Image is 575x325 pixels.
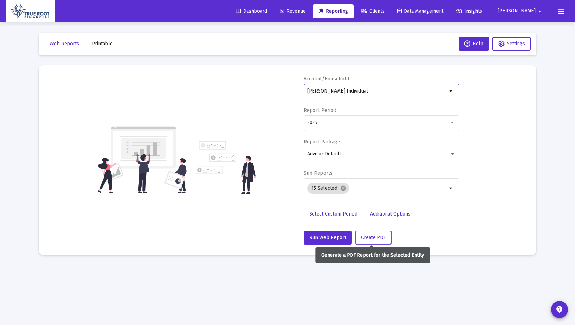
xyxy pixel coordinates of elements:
[397,8,443,14] span: Data Management
[451,4,488,18] a: Insights
[307,151,341,157] span: Advisor Default
[498,8,536,14] span: [PERSON_NAME]
[304,76,349,82] label: Account/Household
[307,181,447,195] mat-chip-list: Selection
[319,8,348,14] span: Reporting
[355,4,390,18] a: Clients
[309,235,346,240] span: Run Web Report
[507,41,525,47] span: Settings
[313,4,354,18] a: Reporting
[555,305,564,314] mat-icon: contact_support
[196,141,256,194] img: reporting-alt
[307,183,349,194] mat-chip: 15 Selected
[280,8,306,14] span: Revenue
[44,37,85,51] button: Web Reports
[459,37,489,51] button: Help
[309,211,357,217] span: Select Custom Period
[274,4,311,18] a: Revenue
[536,4,544,18] mat-icon: arrow_drop_down
[304,231,352,245] button: Run Web Report
[489,4,552,18] button: [PERSON_NAME]
[304,107,337,113] label: Report Period
[96,126,191,194] img: reporting
[230,4,273,18] a: Dashboard
[361,8,385,14] span: Clients
[307,88,447,94] input: Search or select an account or household
[355,231,392,245] button: Create PDF
[340,185,346,191] mat-icon: cancel
[304,139,340,145] label: Report Package
[392,4,449,18] a: Data Management
[307,120,317,125] span: 2025
[92,41,113,47] span: Printable
[447,87,455,95] mat-icon: arrow_drop_down
[456,8,482,14] span: Insights
[236,8,267,14] span: Dashboard
[304,170,333,176] label: Sub Reports
[370,211,411,217] span: Additional Options
[464,41,483,47] span: Help
[447,184,455,192] mat-icon: arrow_drop_down
[86,37,118,51] button: Printable
[11,4,49,18] img: Dashboard
[50,41,79,47] span: Web Reports
[492,37,531,51] button: Settings
[361,235,386,240] span: Create PDF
